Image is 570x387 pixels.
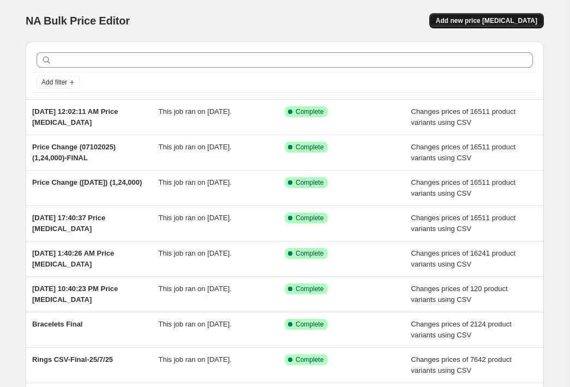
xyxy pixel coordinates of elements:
span: Changes prices of 16511 product variants using CSV [411,107,516,126]
span: This job ran on [DATE]. [159,285,232,293]
span: This job ran on [DATE]. [159,355,232,364]
span: Add filter [41,78,67,87]
span: [DATE] 1:40:26 AM Price [MEDICAL_DATA] [32,249,114,268]
span: Add new price [MEDICAL_DATA] [436,16,537,25]
span: Price Change ([DATE]) (1,24,000) [32,178,142,186]
span: Changes prices of 16511 product variants using CSV [411,143,516,162]
span: Changes prices of 16241 product variants using CSV [411,249,516,268]
span: Changes prices of 120 product variants using CSV [411,285,508,304]
span: Bracelets Final [32,320,83,328]
span: Complete [296,178,323,187]
span: Complete [296,249,323,258]
span: Changes prices of 16511 product variants using CSV [411,178,516,197]
span: Complete [296,143,323,152]
span: This job ran on [DATE]. [159,320,232,328]
span: Changes prices of 7642 product variants using CSV [411,355,512,374]
span: This job ran on [DATE]. [159,214,232,222]
span: Complete [296,107,323,116]
span: This job ran on [DATE]. [159,107,232,116]
button: Add filter [37,76,80,89]
span: [DATE] 12:02:11 AM Price [MEDICAL_DATA] [32,107,118,126]
span: This job ran on [DATE]. [159,249,232,257]
span: [DATE] 17:40:37 Price [MEDICAL_DATA] [32,214,105,233]
span: This job ran on [DATE]. [159,143,232,151]
span: Complete [296,355,323,364]
span: NA Bulk Price Editor [26,15,130,27]
span: Price Change (07102025) (1,24,000)-FINAL [32,143,116,162]
span: This job ran on [DATE]. [159,178,232,186]
button: Add new price [MEDICAL_DATA] [429,13,544,28]
span: Changes prices of 16511 product variants using CSV [411,214,516,233]
span: Changes prices of 2124 product variants using CSV [411,320,512,339]
span: Complete [296,285,323,293]
span: Complete [296,320,323,329]
span: Rings CSV-Final-25/7/25 [32,355,113,364]
span: Complete [296,214,323,222]
span: [DATE] 10:40:23 PM Price [MEDICAL_DATA] [32,285,118,304]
